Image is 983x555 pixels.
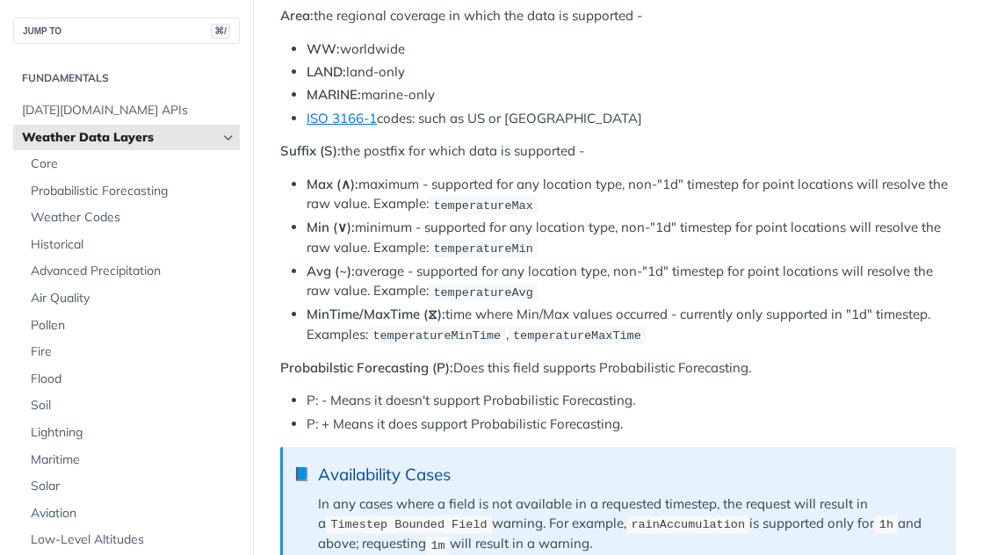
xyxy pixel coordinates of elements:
span: Low-Level Altitudes [31,531,235,549]
span: temperatureMinTime [372,329,501,342]
a: Maritime [22,447,240,473]
li: marine-only [307,85,956,105]
strong: Probabilstic Forecasting (P): [280,359,453,376]
li: P: + Means it does support Probabilistic Forecasting. [307,414,956,435]
strong: Suffix (S): [280,142,341,159]
a: Weather Codes [22,205,240,231]
li: average - supported for any location type, non-"1d" timestep for point locations will resolve the... [307,262,956,302]
strong: Min (∨): [307,219,355,235]
span: Probabilistic Forecasting [31,183,235,200]
a: Probabilistic Forecasting [22,178,240,205]
span: rainAccumulation [631,518,745,531]
p: the regional coverage in which the data is supported - [280,6,956,26]
span: Flood [31,371,235,388]
span: Aviation [31,505,235,523]
span: Fire [31,343,235,361]
strong: LAND: [307,63,346,80]
span: temperatureMaxTime [513,329,641,342]
strong: Area: [280,7,314,24]
span: Weather Data Layers [22,129,217,147]
strong: MinTime/MaxTime (⧖): [307,306,445,322]
a: Pollen [22,313,240,339]
a: Lightning [22,420,240,446]
span: temperatureMin [433,242,532,256]
a: Weather Data LayersHide subpages for Weather Data Layers [13,125,240,151]
p: Does this field supports Probabilistic Forecasting. [280,358,956,378]
span: Solar [31,478,235,495]
li: P: - Means it doesn't support Probabilistic Forecasting. [307,391,956,411]
li: time where Min/Max values occurred - currently only supported in "1d" timestep. Examples: , [307,305,956,345]
span: Core [31,155,235,173]
span: 1m [430,538,445,551]
span: 📘 [293,465,310,485]
a: Solar [22,473,240,500]
button: JUMP TO⌘/ [13,18,240,44]
span: Timestep Bounded Field [330,518,487,531]
a: Advanced Precipitation [22,258,240,285]
strong: WW: [307,40,340,57]
span: 1h [879,518,893,531]
li: land-only [307,62,956,83]
a: Low-Level Altitudes [22,527,240,553]
a: Soil [22,393,240,419]
p: In any cases where a field is not available in a requested timestep, the request will result in a... [318,494,938,555]
h2: Fundamentals [13,70,240,86]
span: Lightning [31,424,235,442]
a: Aviation [22,501,240,527]
a: Historical [22,232,240,258]
span: Advanced Precipitation [31,263,235,280]
li: minimum - supported for any location type, non-"1d" timestep for point locations will resolve the... [307,218,956,258]
span: Pollen [31,317,235,335]
p: the postfix for which data is supported - [280,141,956,162]
a: Air Quality [22,285,240,312]
span: ⌘/ [211,24,230,39]
span: [DATE][DOMAIN_NAME] APIs [22,102,235,119]
strong: Avg (~): [307,263,355,279]
span: Soil [31,397,235,414]
span: Air Quality [31,290,235,307]
span: temperatureMax [433,198,532,212]
span: Historical [31,236,235,254]
span: Maritime [31,451,235,469]
span: temperatureAvg [433,285,532,299]
strong: Max (∧): [307,176,358,192]
li: worldwide [307,40,956,60]
a: Flood [22,366,240,393]
a: ISO 3166-1 [307,110,377,126]
a: Fire [22,339,240,365]
button: Hide subpages for Weather Data Layers [221,131,235,145]
a: [DATE][DOMAIN_NAME] APIs [13,97,240,124]
strong: MARINE: [307,86,361,103]
div: Availability Cases [318,465,938,485]
a: Core [22,151,240,177]
li: codes: such as US or [GEOGRAPHIC_DATA] [307,109,956,129]
span: Weather Codes [31,209,235,227]
li: maximum - supported for any location type, non-"1d" timestep for point locations will resolve the... [307,175,956,215]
